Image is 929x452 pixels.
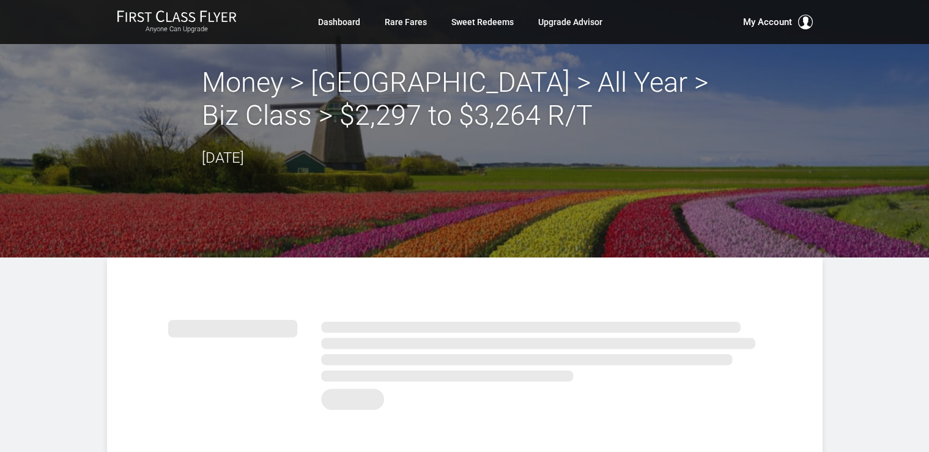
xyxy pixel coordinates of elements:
time: [DATE] [202,149,244,166]
button: My Account [743,15,813,29]
a: First Class FlyerAnyone Can Upgrade [117,10,237,34]
a: Upgrade Advisor [538,11,602,33]
small: Anyone Can Upgrade [117,25,237,34]
h2: Money > [GEOGRAPHIC_DATA] > All Year > Biz Class > $2,297 to $3,264 R/T [202,66,728,132]
span: My Account [743,15,792,29]
a: Rare Fares [385,11,427,33]
a: Sweet Redeems [451,11,514,33]
img: First Class Flyer [117,10,237,23]
a: Dashboard [318,11,360,33]
img: summary.svg [168,306,761,417]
